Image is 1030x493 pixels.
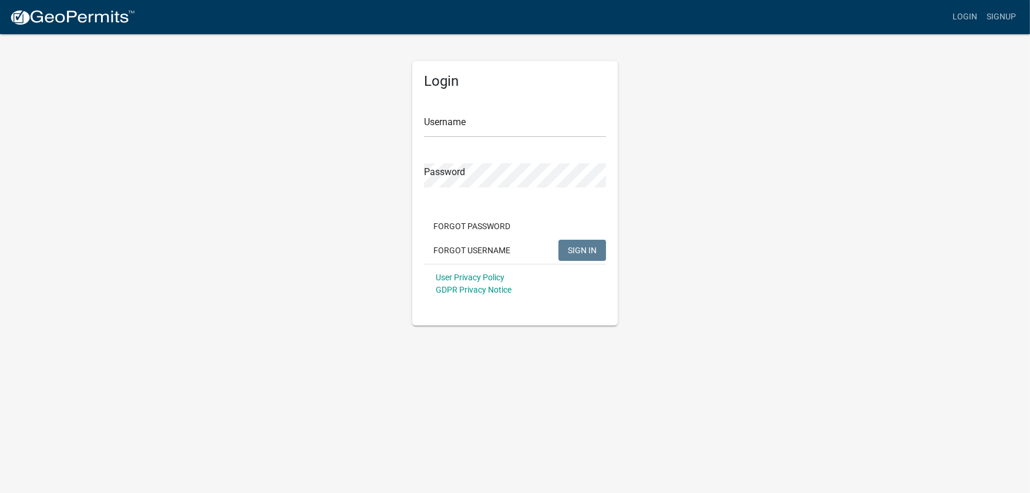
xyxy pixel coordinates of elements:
[436,285,511,294] a: GDPR Privacy Notice
[558,240,606,261] button: SIGN IN
[948,6,982,28] a: Login
[424,240,520,261] button: Forgot Username
[982,6,1021,28] a: Signup
[424,73,606,90] h5: Login
[568,245,597,254] span: SIGN IN
[424,216,520,237] button: Forgot Password
[436,273,504,282] a: User Privacy Policy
